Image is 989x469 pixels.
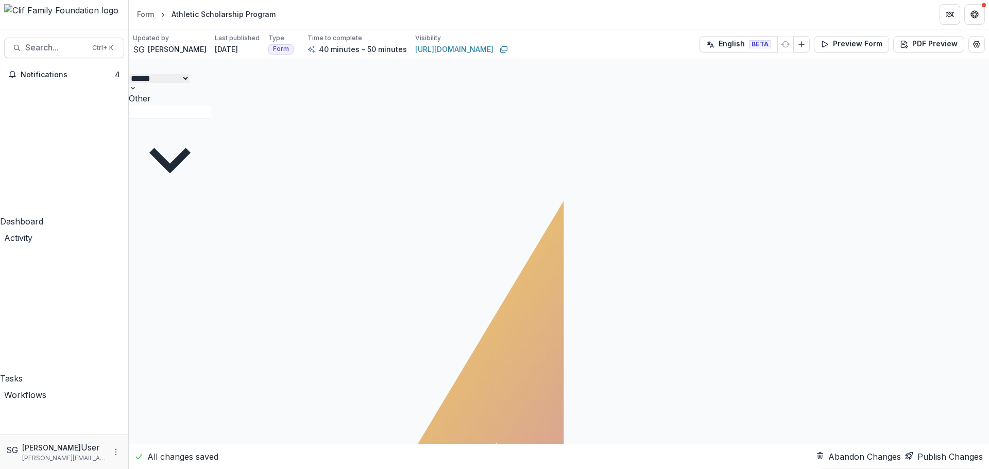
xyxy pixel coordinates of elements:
button: Add Language [793,36,810,53]
button: English BETA [700,36,778,53]
button: Copy link [498,43,510,56]
div: Other [129,92,211,105]
span: 4 [115,70,120,79]
div: Ctrl + K [90,42,115,54]
button: PDF Preview [893,36,964,53]
p: All changes saved [147,450,218,463]
a: Form [133,7,158,22]
div: Form [137,9,154,20]
p: [DATE] [215,44,238,55]
p: Visibility [415,33,441,43]
span: Workflows [4,390,46,400]
p: [PERSON_NAME] [148,44,207,55]
a: [URL][DOMAIN_NAME] [415,44,493,55]
p: Updated by [133,33,169,43]
p: Time to complete [308,33,362,43]
div: Sarah Grady [6,444,18,456]
span: Activity [4,233,32,243]
img: Clif Family Foundation logo [4,4,124,16]
div: Sarah Grady [133,43,145,56]
button: More [110,446,122,458]
span: Form [273,45,289,53]
button: Publish Changes [905,450,983,463]
button: Preview Form [814,36,889,53]
button: Partners [940,4,960,25]
span: Search... [25,43,86,53]
p: 40 minutes - 50 minutes [319,44,407,55]
button: Edit Form Settings [968,36,985,53]
div: Athletic Scholarship Program [172,9,276,20]
p: [PERSON_NAME] [22,442,81,453]
p: Type [268,33,284,43]
p: User [81,441,100,454]
nav: breadcrumb [133,7,280,22]
span: Notifications [21,71,115,79]
button: Refresh Translation [777,36,794,53]
p: [PERSON_NAME][EMAIL_ADDRESS][DOMAIN_NAME] [22,454,106,463]
button: Search... [4,38,124,58]
button: Abandon Changes [816,450,901,463]
button: Notifications4 [4,66,124,83]
p: Last published [215,33,260,43]
button: Get Help [964,4,985,25]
